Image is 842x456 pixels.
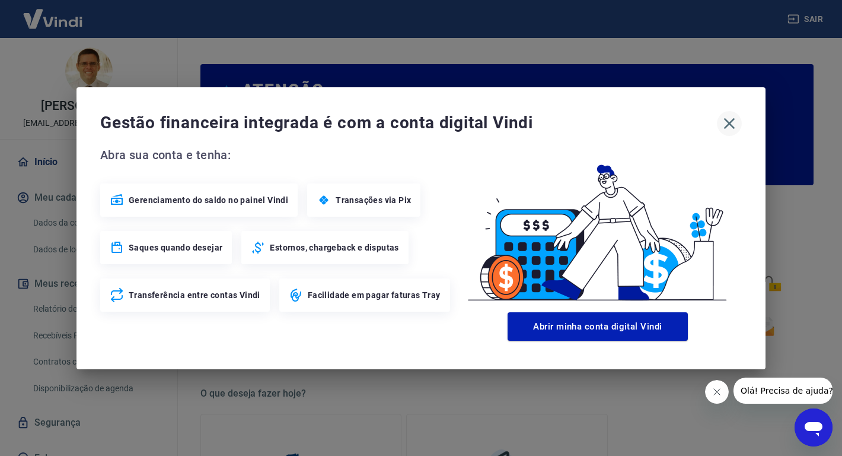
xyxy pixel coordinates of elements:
span: Transferência entre contas Vindi [129,289,260,301]
iframe: Botão para abrir a janela de mensagens [795,408,833,446]
img: Good Billing [454,145,742,308]
button: Abrir minha conta digital Vindi [508,312,688,341]
span: Gerenciamento do saldo no painel Vindi [129,194,288,206]
span: Facilidade em pagar faturas Tray [308,289,441,301]
span: Gestão financeira integrada é com a conta digital Vindi [100,111,717,135]
iframe: Fechar mensagem [705,380,729,404]
iframe: Mensagem da empresa [733,378,833,404]
span: Olá! Precisa de ajuda? [7,8,100,18]
span: Saques quando desejar [129,242,222,254]
span: Estornos, chargeback e disputas [270,242,398,254]
span: Abra sua conta e tenha: [100,145,454,164]
span: Transações via Pix [336,194,411,206]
